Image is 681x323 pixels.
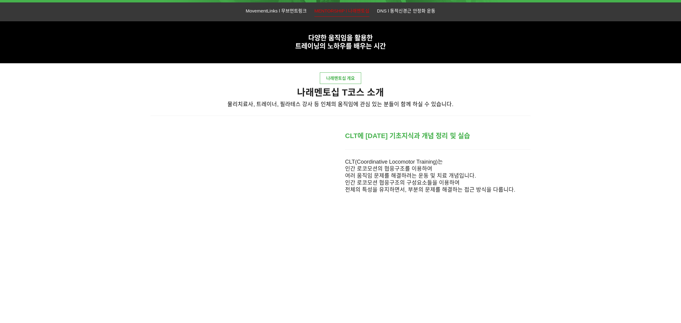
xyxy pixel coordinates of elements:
[377,8,435,13] span: DNS l 동적신경근 안정화 운동
[366,42,372,50] strong: 는
[360,42,366,50] strong: 우
[314,7,369,17] a: MENTORSHIP l 나래멘토십
[308,34,373,42] span: 다양한 움직임을 활용한
[345,187,515,193] span: 전체의 특성을 유지하면서, 부분의 문제를 해결하는 접근 방식을 다룹니다.
[314,8,369,13] span: MENTORSHIP l 나래멘토십
[297,87,384,97] strong: 나래멘토십 T코스 소개
[345,166,432,172] span: 인간 로코모션의 협응구조를 이용하여
[246,8,307,13] span: MovementLinks l 무브먼트링크
[345,159,443,165] span: CLT(Coordinative Locomotor Training)는
[377,7,435,16] a: DNS l 동적신경근 안정화 운동
[345,132,470,140] span: CLT에 [DATE] 기초지식과 개념 정리 및 실습
[345,180,460,186] span: 인간 로코모션 협응구조의 구성요소들을 이용하여
[345,173,476,179] span: 여러 움직임 문제를 해결하려는 운동 및 치료 개념입니다.
[320,72,361,84] a: 나래멘토십 개요
[227,101,453,107] span: 물리치료사, 트레이너, 필라테스 강사 등 인체의 움직임에 관심 있는 분들이 함께 하실 수 있습니다.
[246,7,307,16] a: MovementLinks l 무브먼트링크
[295,42,360,50] span: 트레이닝의 노하우를 배
[374,42,386,50] strong: 시간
